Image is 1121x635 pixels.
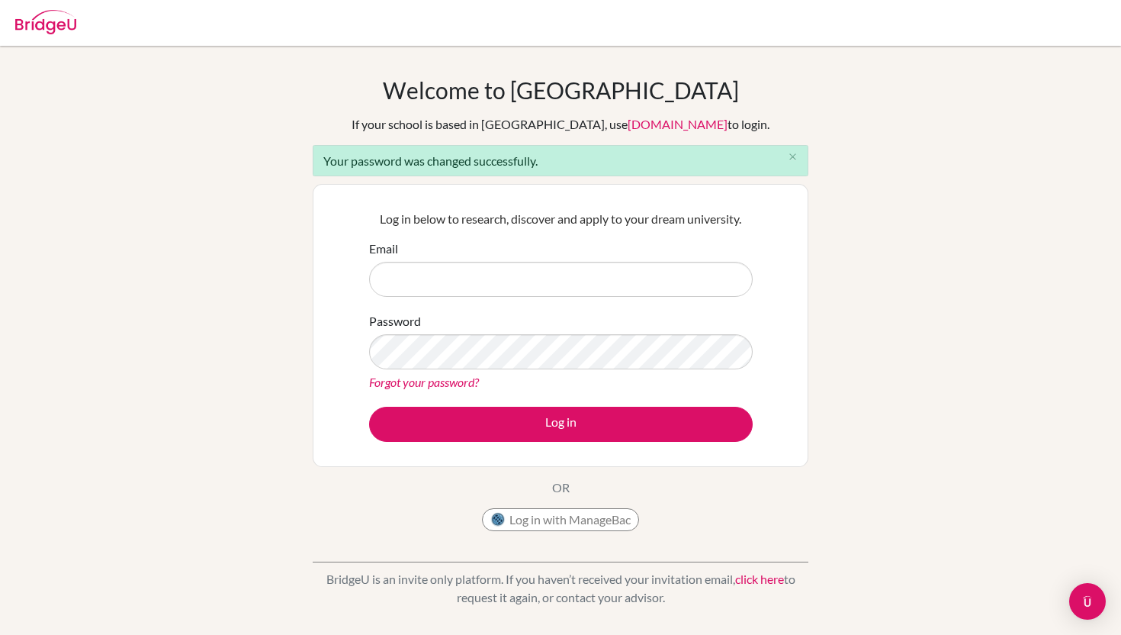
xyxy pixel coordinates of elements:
p: Log in below to research, discover and apply to your dream university. [369,210,753,228]
a: Forgot your password? [369,375,479,389]
p: BridgeU is an invite only platform. If you haven’t received your invitation email, to request it ... [313,570,808,607]
p: OR [552,479,570,497]
h1: Welcome to [GEOGRAPHIC_DATA] [383,76,739,104]
button: Log in [369,407,753,442]
label: Password [369,312,421,330]
label: Email [369,240,398,258]
i: close [787,151,798,163]
button: Close [777,146,808,169]
button: Log in with ManageBac [482,508,639,531]
div: If your school is based in [GEOGRAPHIC_DATA], use to login. [352,115,769,134]
a: [DOMAIN_NAME] [628,117,728,131]
a: click here [735,572,784,586]
img: Bridge-U [15,10,76,34]
div: Your password was changed successfully. [313,145,808,176]
div: Open Intercom Messenger [1069,583,1106,620]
